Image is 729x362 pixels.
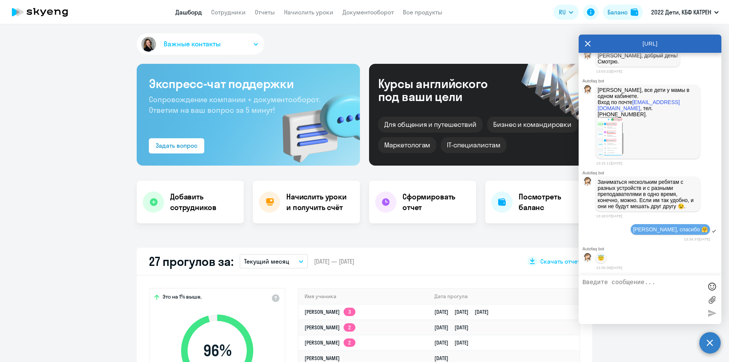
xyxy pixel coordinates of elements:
[149,138,204,153] button: Задать вопрос
[583,85,592,96] img: bot avatar
[255,8,275,16] a: Отчеты
[137,33,264,55] button: Важные контакты
[163,293,202,302] span: Это на 1% выше,
[607,8,628,17] div: Баланс
[434,355,454,362] a: [DATE]
[596,161,622,165] time: 13:15:11[DATE]
[140,35,158,53] img: avatar
[441,137,506,153] div: IT-специалистам
[286,191,352,213] h4: Начислить уроки и получить счёт
[149,95,320,115] span: Сопровождение компании + документооборот. Ответим на ваш вопрос за 5 минут!
[402,191,470,213] h4: Сформировать отчет
[631,8,638,16] img: balance
[378,77,508,103] div: Курсы английского под ваши цели
[342,8,394,16] a: Документооборот
[403,8,442,16] a: Все продукты
[540,257,580,266] span: Скачать отчет
[344,308,355,316] app-skyeng-badge: 3
[314,257,354,266] span: [DATE] — [DATE]
[583,51,592,62] img: bot avatar
[428,289,579,304] th: Дата прогула
[559,8,566,17] span: RU
[519,191,586,213] h4: Посмотреть баланс
[598,255,604,261] p: 😇
[583,177,592,188] img: bot avatar
[156,141,197,150] div: Задать вопрос
[554,5,579,20] button: RU
[598,87,698,117] p: [PERSON_NAME], все дети у мамы в одном кабинете. Вход по почте , тел. [PHONE_NUMBER].
[684,237,710,241] time: 13:34:37[DATE]
[598,52,678,65] p: [PERSON_NAME], добрый день! Смотрю.
[706,294,718,305] label: Лимит 10 файлов
[596,266,622,270] time: 13:35:36[DATE]
[596,69,622,73] time: 13:03:22[DATE]
[344,323,355,332] app-skyeng-badge: 2
[175,8,202,16] a: Дашборд
[305,308,355,315] a: [PERSON_NAME]3
[434,308,495,315] a: [DATE][DATE][DATE]
[244,257,289,266] p: Текущий месяц
[170,191,238,213] h4: Добавить сотрудников
[149,254,234,269] h2: 27 прогулов за:
[647,3,723,21] button: 2022 Дети, КБФ КАТРЕН
[378,117,483,133] div: Для общения и путешествий
[598,99,680,111] a: [EMAIL_ADDRESS][DOMAIN_NAME]
[240,254,308,269] button: Текущий месяц
[603,5,643,20] button: Балансbalance
[487,117,578,133] div: Бизнес и командировки
[174,341,261,360] span: 96 %
[344,338,355,347] app-skyeng-badge: 2
[434,324,475,331] a: [DATE][DATE]
[164,39,221,49] span: Важные контакты
[378,137,436,153] div: Маркетологам
[149,76,348,91] h3: Экспресс-чат поддержки
[598,117,623,155] img: image.png
[305,324,355,331] a: [PERSON_NAME]2
[305,339,355,346] a: [PERSON_NAME]2
[284,8,333,16] a: Начислить уроки
[434,339,475,346] a: [DATE][DATE]
[582,247,721,251] div: Autofaq bot
[582,79,721,83] div: Autofaq bot
[583,253,592,264] img: bot avatar
[596,214,622,218] time: 13:18:07[DATE]
[298,289,428,304] th: Имя ученика
[633,226,708,232] span: [PERSON_NAME], спасибо 🤗
[651,8,711,17] p: 2022 Дети, КБФ КАТРЕН
[305,355,340,362] a: [PERSON_NAME]
[271,80,360,166] img: bg-img
[582,171,721,175] div: Autofaq bot
[211,8,246,16] a: Сотрудники
[598,179,698,209] p: Заниматься нескольким ребятам с разных устройств и с разными преподавателями в одно время, конечн...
